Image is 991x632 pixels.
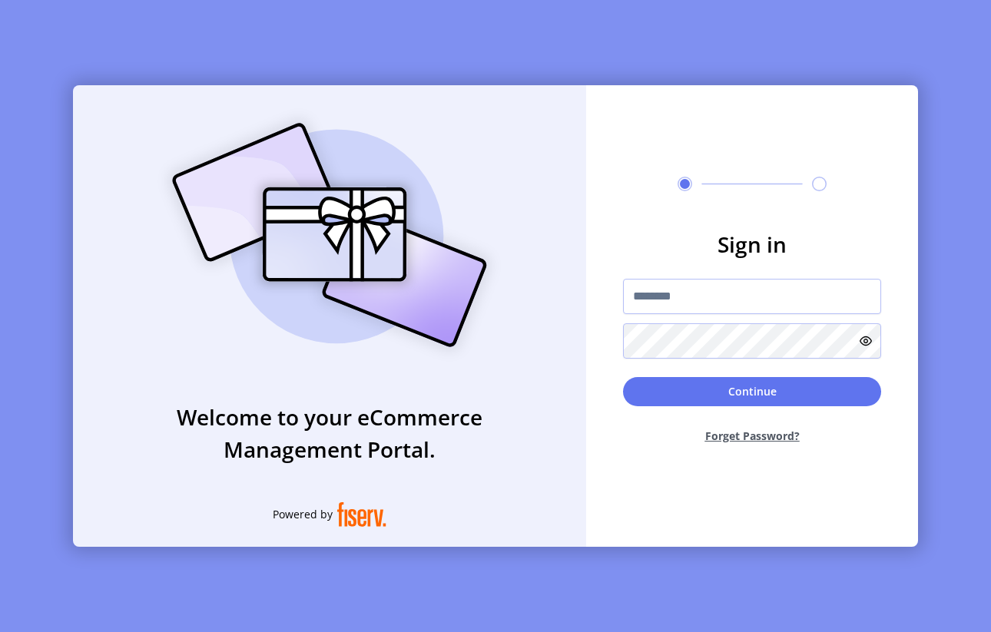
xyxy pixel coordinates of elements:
img: card_Illustration.svg [149,106,510,364]
h3: Sign in [623,228,881,260]
button: Forget Password? [623,415,881,456]
h3: Welcome to your eCommerce Management Portal. [73,401,586,465]
button: Continue [623,377,881,406]
span: Powered by [273,506,333,522]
